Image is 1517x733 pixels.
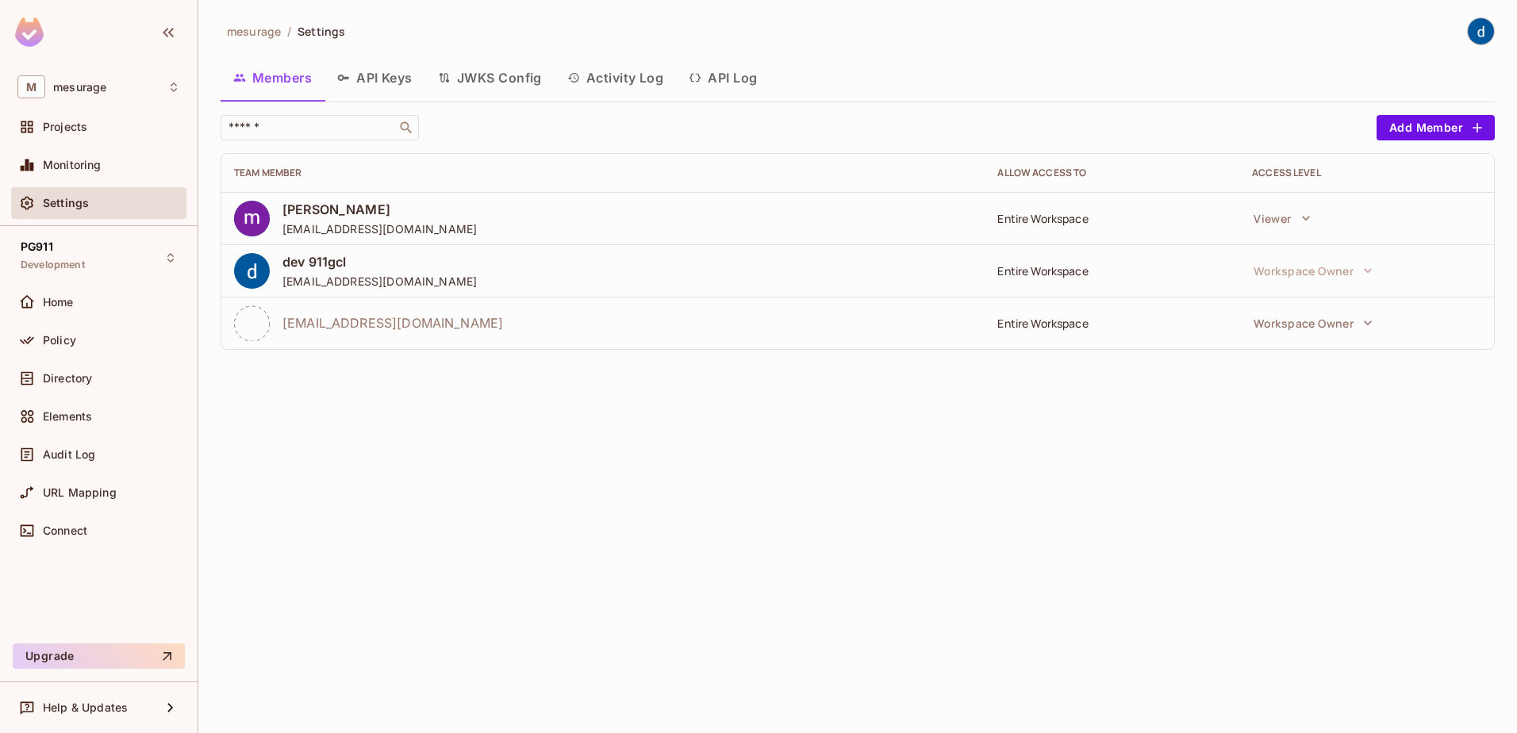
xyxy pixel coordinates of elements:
[227,24,281,39] span: mesurage
[555,58,677,98] button: Activity Log
[282,274,477,289] span: [EMAIL_ADDRESS][DOMAIN_NAME]
[53,81,106,94] span: Workspace: mesurage
[997,316,1227,331] div: Entire Workspace
[282,253,477,271] span: dev 911gcl
[43,486,117,499] span: URL Mapping
[234,201,270,236] img: ACg8ocIXFfLh7ymn0jYLkKXP4qMnvk-bOPYGTO05fcnyMQCN025Jbg=s96-c
[325,58,425,98] button: API Keys
[1246,255,1381,286] button: Workspace Owner
[17,75,45,98] span: M
[15,17,44,47] img: SReyMgAAAABJRU5ErkJggg==
[1468,18,1494,44] img: dev 911gcl
[1246,307,1381,339] button: Workspace Owner
[21,240,53,253] span: PG911
[43,197,89,209] span: Settings
[1252,167,1481,179] div: Access Level
[997,167,1227,179] div: Allow Access to
[425,58,555,98] button: JWKS Config
[282,201,477,218] span: [PERSON_NAME]
[287,24,291,39] li: /
[282,221,477,236] span: [EMAIL_ADDRESS][DOMAIN_NAME]
[43,159,102,171] span: Monitoring
[43,334,76,347] span: Policy
[1246,202,1318,234] button: Viewer
[282,314,503,332] span: [EMAIL_ADDRESS][DOMAIN_NAME]
[43,524,87,537] span: Connect
[221,58,325,98] button: Members
[1377,115,1495,140] button: Add Member
[997,211,1227,226] div: Entire Workspace
[43,121,87,133] span: Projects
[997,263,1227,278] div: Entire Workspace
[43,701,128,714] span: Help & Updates
[21,259,85,271] span: Development
[43,410,92,423] span: Elements
[676,58,770,98] button: API Log
[43,372,92,385] span: Directory
[43,448,95,461] span: Audit Log
[43,296,74,309] span: Home
[234,167,972,179] div: Team Member
[234,253,270,289] img: ACg8ocL_SBL4wap85GS4jpa0vd0U6FMe1xJLh3gPac1itj6omWp0zg=s96-c
[298,24,345,39] span: Settings
[13,643,185,669] button: Upgrade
